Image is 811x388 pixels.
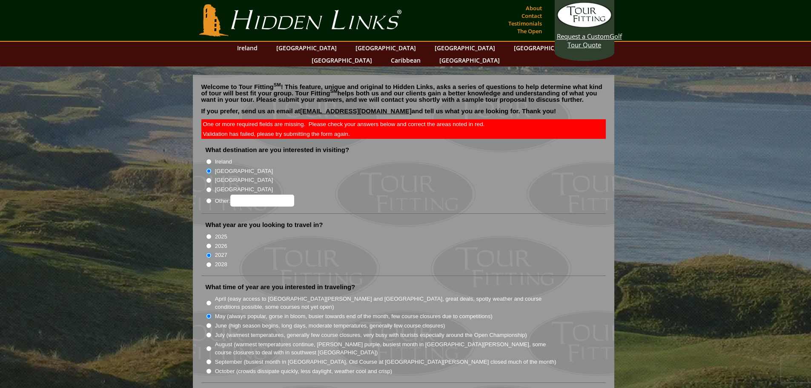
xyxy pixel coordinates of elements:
p: If you prefer, send us an email at and tell us what you are looking for. Thank you! [201,108,606,121]
label: 2026 [215,242,227,250]
label: What time of year are you interested in traveling? [206,283,355,291]
a: [EMAIL_ADDRESS][DOMAIN_NAME] [300,107,412,115]
label: What year are you looking to travel in? [206,221,323,229]
label: September (busiest month in [GEOGRAPHIC_DATA], Old Course at [GEOGRAPHIC_DATA][PERSON_NAME] close... [215,358,556,366]
a: The Open [515,25,544,37]
label: April (easy access to [GEOGRAPHIC_DATA][PERSON_NAME] and [GEOGRAPHIC_DATA], great deals, spotty w... [215,295,557,311]
label: [GEOGRAPHIC_DATA] [215,167,273,175]
label: 2027 [215,251,227,259]
label: 2025 [215,233,227,241]
a: Testimonials [506,17,544,29]
label: Other: [215,195,294,207]
label: 2028 [215,260,227,269]
div: One or more required fields are missing. Please check your answers below and correct the areas no... [201,119,606,129]
label: Ireland [215,158,232,166]
div: Validation has failed, please try submitting the form again. [201,129,606,139]
sup: SM [274,82,281,87]
label: August (warmest temperatures continue, [PERSON_NAME] purple, busiest month in [GEOGRAPHIC_DATA][P... [215,340,557,357]
label: July (warmest temperatures, generally few course closures, very busy with tourists especially aro... [215,331,527,339]
label: [GEOGRAPHIC_DATA] [215,185,273,194]
a: [GEOGRAPHIC_DATA] [510,42,579,54]
a: [GEOGRAPHIC_DATA] [307,54,376,66]
a: Request a CustomGolf Tour Quote [557,2,612,49]
a: [GEOGRAPHIC_DATA] [435,54,504,66]
p: Welcome to Tour Fitting ! This feature, unique and original to Hidden Links, asks a series of que... [201,83,606,103]
a: [GEOGRAPHIC_DATA] [351,42,420,54]
input: Other: [230,195,294,207]
a: Caribbean [387,54,425,66]
a: [GEOGRAPHIC_DATA] [430,42,499,54]
span: Request a Custom [557,32,610,40]
sup: SM [330,89,338,94]
a: About [524,2,544,14]
a: Ireland [233,42,262,54]
a: [GEOGRAPHIC_DATA] [272,42,341,54]
label: What destination are you interested in visiting? [206,146,350,154]
a: Contact [519,10,544,22]
label: May (always popular, gorse in bloom, busier towards end of the month, few course closures due to ... [215,312,493,321]
label: June (high season begins, long days, moderate temperatures, generally few course closures) [215,322,445,330]
label: [GEOGRAPHIC_DATA] [215,176,273,184]
label: October (crowds dissipate quickly, less daylight, weather cool and crisp) [215,367,393,376]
